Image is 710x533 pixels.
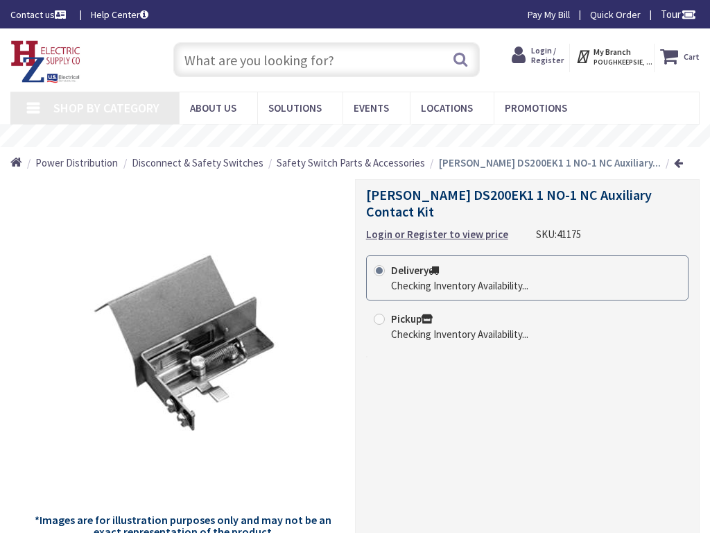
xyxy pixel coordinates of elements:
strong: [PERSON_NAME] DS200EK1 1 NO-1 NC Auxiliary... [439,156,661,169]
span: 41175 [557,228,581,241]
img: HZ Electric Supply [10,40,81,83]
span: Solutions [268,101,322,115]
span: Events [354,101,389,115]
a: Safety Switch Parts & Accessories [277,155,425,170]
a: Quick Order [590,8,641,22]
span: Tour [661,8,696,21]
span: Shop By Category [53,100,159,116]
a: Help Center [91,8,148,22]
span: Login / Register [531,45,564,65]
img: Eaton DS200EK1 1 NO-1 NC Auxiliary Contact Kit [79,237,287,445]
div: Checking Inventory Availability... [391,278,528,293]
a: Login or Register to view price [366,227,508,242]
input: What are you looking for? [173,42,479,77]
a: Cart [660,44,700,69]
span: Disconnect & Safety Switches [132,156,263,169]
span: [PERSON_NAME] DS200EK1 1 NO-1 NC Auxiliary Contact Kit [366,186,652,220]
span: Safety Switch Parts & Accessories [277,156,425,169]
strong: Cart [684,44,700,69]
a: Power Distribution [35,155,118,170]
strong: Pickup [391,312,433,325]
div: Checking Inventory Availability... [391,327,528,341]
span: About Us [190,101,236,115]
span: Promotions [505,101,567,115]
div: SKU: [536,227,581,242]
strong: My Branch [594,46,631,57]
strong: Delivery [391,264,439,277]
span: POUGHKEEPSIE, [GEOGRAPHIC_DATA] [594,58,652,67]
rs-layer: Free Same Day Pickup at 8 Locations [261,130,466,142]
div: My Branch POUGHKEEPSIE, [GEOGRAPHIC_DATA] [575,44,648,69]
a: Login / Register [512,44,564,67]
span: Locations [421,101,473,115]
a: Pay My Bill [528,8,570,22]
span: Power Distribution [35,156,118,169]
a: Disconnect & Safety Switches [132,155,263,170]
